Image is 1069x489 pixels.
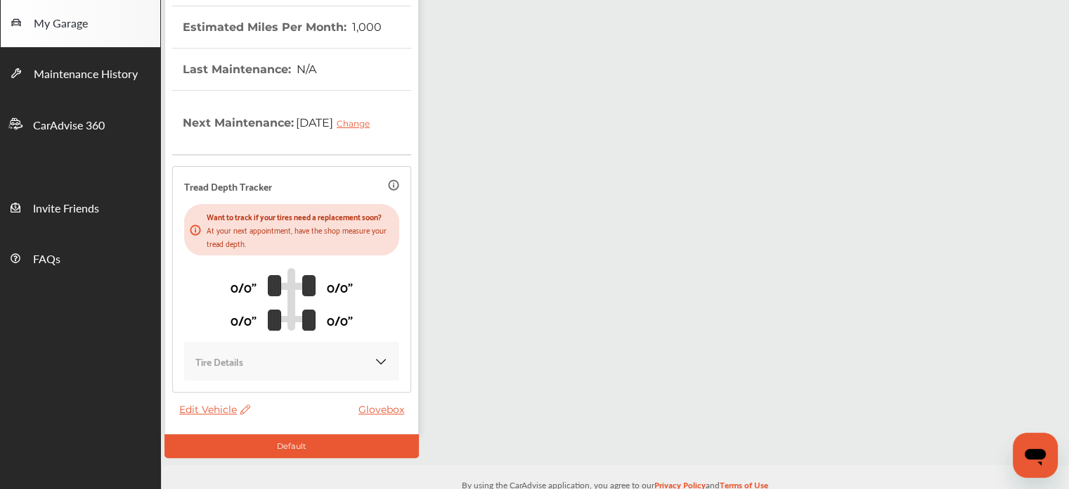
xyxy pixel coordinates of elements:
span: CarAdvise 360 [33,117,105,135]
span: 1,000 [350,20,382,34]
th: Estimated Miles Per Month : [183,6,382,48]
span: Invite Friends [33,200,99,218]
span: My Garage [34,15,88,33]
span: FAQs [33,250,60,269]
iframe: Button to launch messaging window [1013,433,1058,478]
img: KOKaJQAAAABJRU5ErkJggg== [374,355,388,369]
p: Tread Depth Tracker [184,178,272,194]
span: N/A [294,63,316,76]
div: Default [164,434,419,458]
p: 0/0" [231,276,257,298]
p: Tire Details [195,353,243,369]
th: Next Maintenance : [183,91,380,154]
th: Last Maintenance : [183,49,316,90]
a: Maintenance History [1,47,160,98]
span: [DATE] [294,105,380,140]
p: At your next appointment, have the shop measure your tread depth. [207,223,394,250]
p: 0/0" [231,309,257,331]
p: 0/0" [327,276,353,298]
img: tire_track_logo.b900bcbc.svg [268,267,316,331]
p: 0/0" [327,309,353,331]
span: Maintenance History [34,65,138,84]
a: Glovebox [358,403,411,416]
p: Want to track if your tires need a replacement soon? [207,210,394,223]
span: Edit Vehicle [179,403,250,416]
div: Change [337,118,377,129]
